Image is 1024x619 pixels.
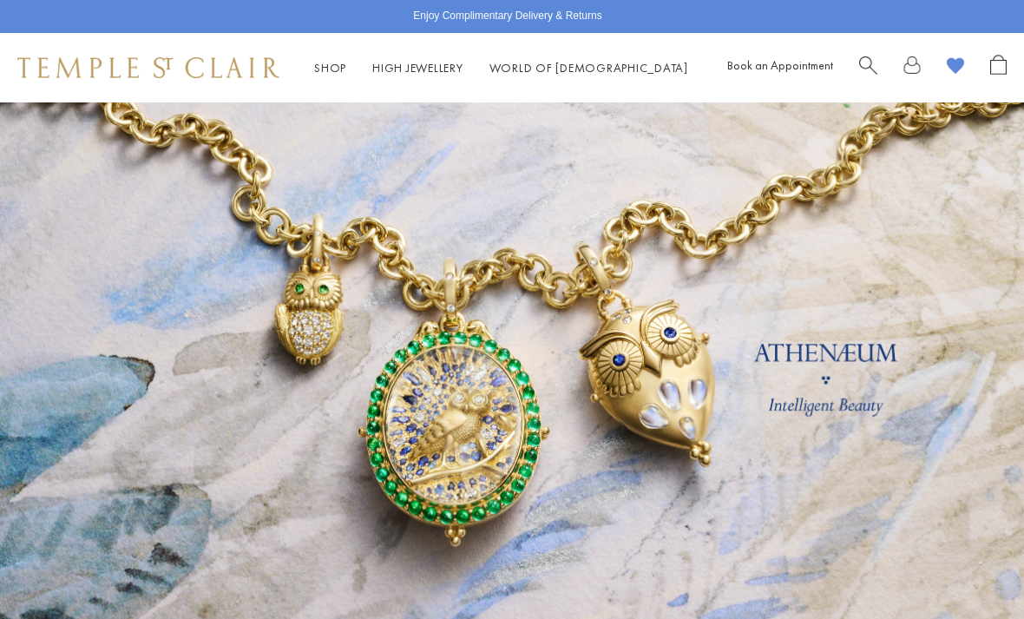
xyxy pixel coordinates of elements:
[314,60,346,76] a: ShopShop
[727,57,833,73] a: Book an Appointment
[859,55,877,82] a: Search
[413,8,601,25] p: Enjoy Complimentary Delivery & Returns
[990,55,1007,82] a: Open Shopping Bag
[489,60,688,76] a: World of [DEMOGRAPHIC_DATA]World of [DEMOGRAPHIC_DATA]
[314,57,688,79] nav: Main navigation
[947,55,964,82] a: View Wishlist
[17,57,279,78] img: Temple St. Clair
[937,537,1007,602] iframe: Gorgias live chat messenger
[372,60,463,76] a: High JewelleryHigh Jewellery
